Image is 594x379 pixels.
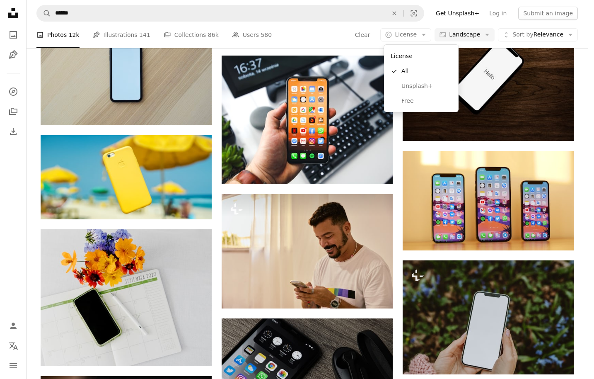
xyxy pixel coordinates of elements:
button: License [380,28,431,41]
span: License [395,31,417,38]
div: License [387,48,455,64]
span: All [401,67,452,75]
div: License [384,45,459,112]
span: Unsplash+ [401,82,452,90]
span: Free [401,97,452,105]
